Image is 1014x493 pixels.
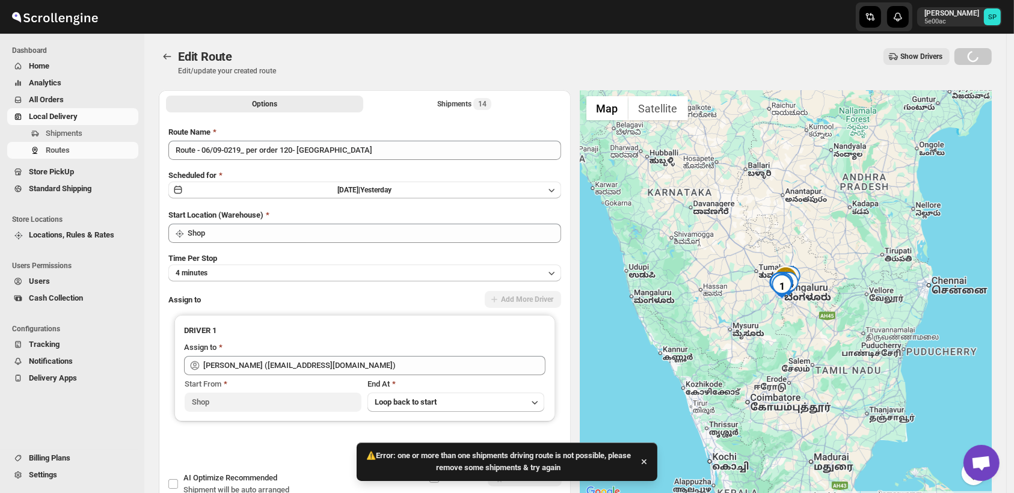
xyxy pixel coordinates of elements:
button: Map camera controls [962,461,986,485]
button: Loop back to start [367,393,544,412]
span: Standard Shipping [29,184,91,193]
button: User menu [917,7,1002,26]
div: Shipments [437,98,491,110]
span: [DATE] | [337,186,360,194]
button: 4 minutes [168,265,561,281]
span: Start Location (Warehouse) [168,210,263,219]
span: Cash Collection [29,293,83,302]
div: Assign to [184,341,217,354]
span: Users Permissions [12,261,138,271]
button: Shipments [7,125,138,142]
span: Route Name [168,127,210,136]
span: Routes [46,145,70,155]
div: 10 [768,272,792,296]
div: 12 [778,266,802,290]
span: Local Delivery [29,112,78,121]
button: Notifications [7,353,138,370]
span: Options [252,99,277,109]
button: Routes [159,48,176,65]
span: Loop back to start [375,397,437,406]
button: All Orders [7,91,138,108]
button: Show Drivers [883,48,950,65]
span: 4 minutes [176,268,207,278]
span: Settings [29,470,57,479]
button: Routes [7,142,138,159]
div: 14 [776,272,800,296]
span: Home [29,61,49,70]
span: All Orders [29,95,64,104]
span: Analytics [29,78,61,87]
p: [PERSON_NAME] [924,8,979,18]
span: Notifications [29,357,73,366]
span: Assign to [168,295,201,304]
img: ScrollEngine [10,2,100,32]
span: Locations, Rules & Rates [29,230,114,239]
span: Dashboard [12,46,138,55]
button: Locations, Rules & Rates [7,227,138,243]
button: Tracking [7,336,138,353]
button: Settings [7,467,138,483]
button: Home [7,58,138,75]
input: Eg: Bengaluru Route [168,141,561,160]
span: ⚠️Error: one or more than one shipments driving route is not possible, please remove some shipmen... [364,450,633,474]
span: Recommended [226,473,277,482]
button: Show street map [586,96,628,120]
span: Start From [185,379,221,388]
button: Billing Plans [7,450,138,467]
p: 5e00ac [924,18,979,25]
span: Yesterday [360,186,392,194]
span: Billing Plans [29,453,70,462]
button: Selected Shipments [366,96,563,112]
span: 14 [478,99,487,109]
div: 2 [767,272,791,296]
button: Analytics [7,75,138,91]
button: Cash Collection [7,290,138,307]
text: SP [988,13,997,21]
span: Sulakshana Pundle [984,8,1001,25]
span: Shipments [46,129,82,138]
button: Users [7,273,138,290]
input: Search assignee [203,356,545,375]
span: Delivery Apps [29,373,77,382]
span: Store PickUp [29,167,74,176]
span: Time Per Stop [168,254,217,263]
p: Edit/update your created route [178,66,276,76]
div: Open chat [963,445,1000,481]
span: Tracking [29,340,60,349]
span: AI Optimize [183,473,277,482]
div: 9 [771,272,795,296]
span: Store Locations [12,215,138,224]
div: All Route Options [159,117,571,477]
button: All Route Options [166,96,363,112]
span: Configurations [12,324,138,334]
span: Users [29,277,50,286]
button: [DATE]|Yesterday [168,182,561,198]
div: End At [367,378,544,390]
button: Delivery Apps [7,370,138,387]
h3: DRIVER 1 [184,325,545,337]
div: 1 [770,274,794,298]
input: Search location [188,224,561,243]
span: Show Drivers [900,52,942,61]
div: 11 [770,274,794,298]
button: Show satellite imagery [628,96,688,120]
span: Edit Route [178,49,232,64]
span: Scheduled for [168,171,217,180]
